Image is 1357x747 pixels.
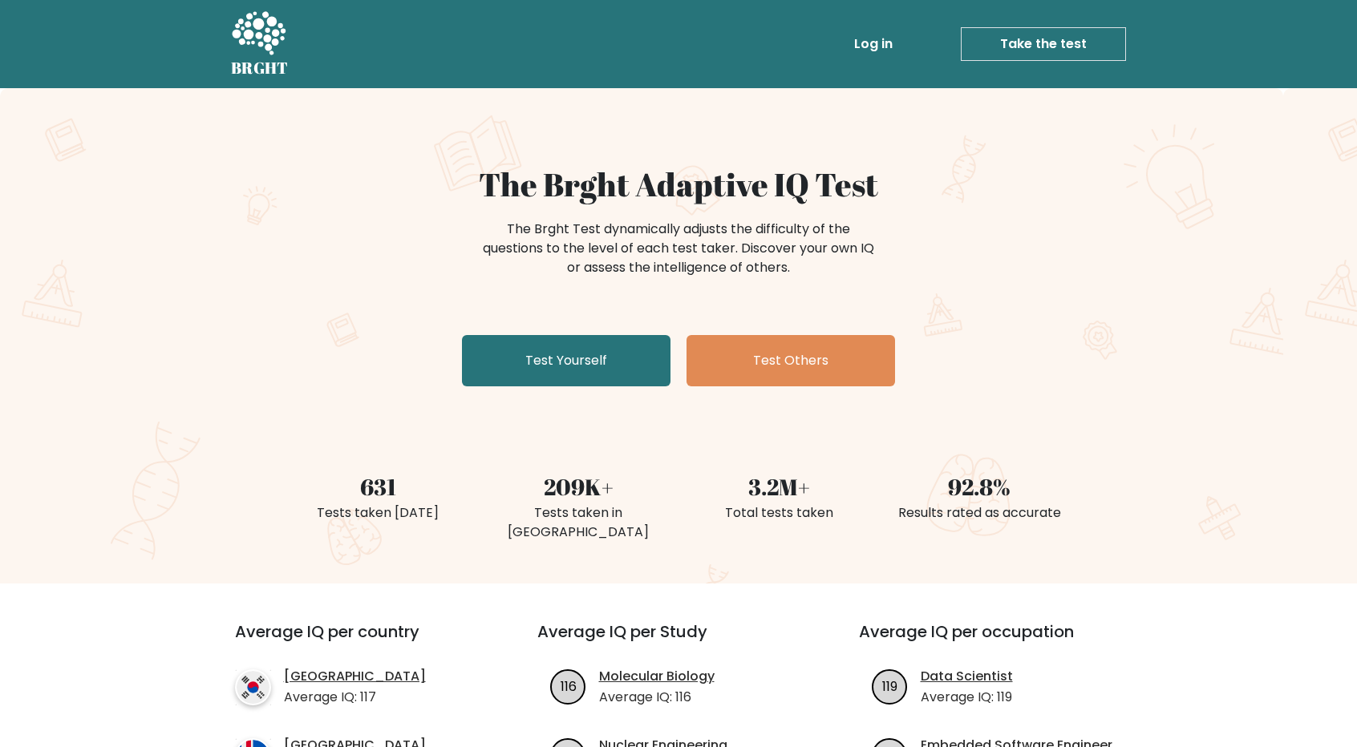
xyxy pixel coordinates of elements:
h3: Average IQ per Study [537,622,820,660]
a: Log in [848,28,899,60]
a: Take the test [961,27,1126,61]
h3: Average IQ per country [235,622,480,660]
div: 3.2M+ [688,470,869,503]
a: BRGHT [231,6,289,82]
div: Total tests taken [688,503,869,523]
div: 209K+ [488,470,669,503]
a: Molecular Biology [599,667,715,686]
div: Tests taken in [GEOGRAPHIC_DATA] [488,503,669,542]
div: The Brght Test dynamically adjusts the difficulty of the questions to the level of each test take... [478,220,879,277]
div: Results rated as accurate [889,503,1070,523]
p: Average IQ: 119 [921,688,1013,707]
text: 119 [882,676,897,695]
h3: Average IQ per occupation [859,622,1142,660]
a: Test Others [687,335,895,386]
p: Average IQ: 116 [599,688,715,707]
h5: BRGHT [231,59,289,78]
p: Average IQ: 117 [284,688,426,707]
div: 631 [287,470,468,503]
a: [GEOGRAPHIC_DATA] [284,667,426,686]
h1: The Brght Adaptive IQ Test [287,165,1070,204]
a: Data Scientist [921,667,1013,686]
div: Tests taken [DATE] [287,503,468,523]
img: country [235,669,271,705]
text: 116 [560,676,576,695]
div: 92.8% [889,470,1070,503]
a: Test Yourself [462,335,670,386]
